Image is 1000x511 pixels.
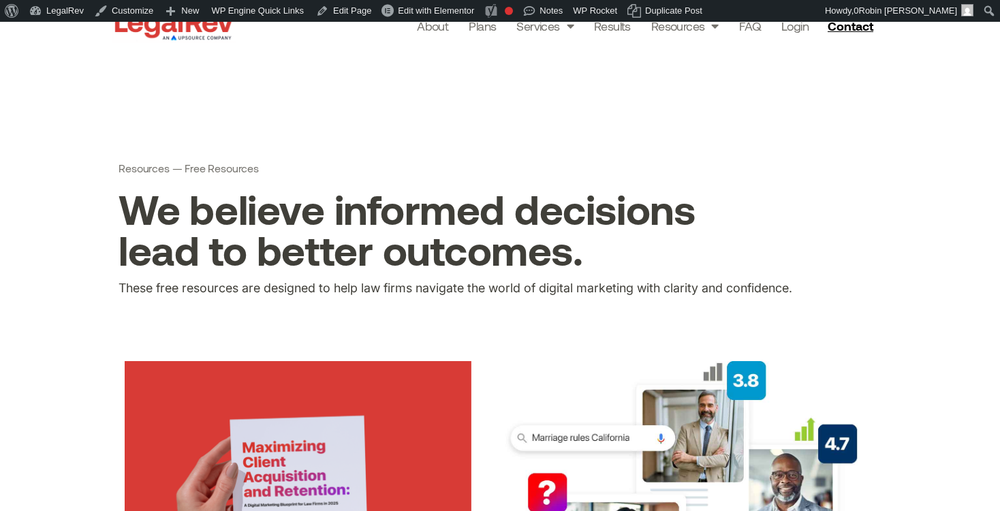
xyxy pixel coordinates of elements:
a: Plans [469,16,496,35]
a: Login [781,16,809,35]
h1: We believe informed decisions lead to better outcomes. [119,188,747,270]
a: Results [594,16,631,35]
a: Services [516,16,574,35]
a: Resources [651,16,719,35]
span: 0Robin [PERSON_NAME] [854,5,957,16]
div: Focus keyphrase not set [505,7,513,15]
span: Contact [828,20,873,32]
nav: Menu [417,16,809,35]
a: Contact [822,15,882,37]
div: These free resources are designed to help law firms navigate the world of digital marketing with ... [119,270,881,298]
span: Edit with Elementor [398,5,474,16]
h1: Resources — Free Resources [119,161,881,174]
a: About [417,16,448,35]
a: FAQ [739,16,761,35]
